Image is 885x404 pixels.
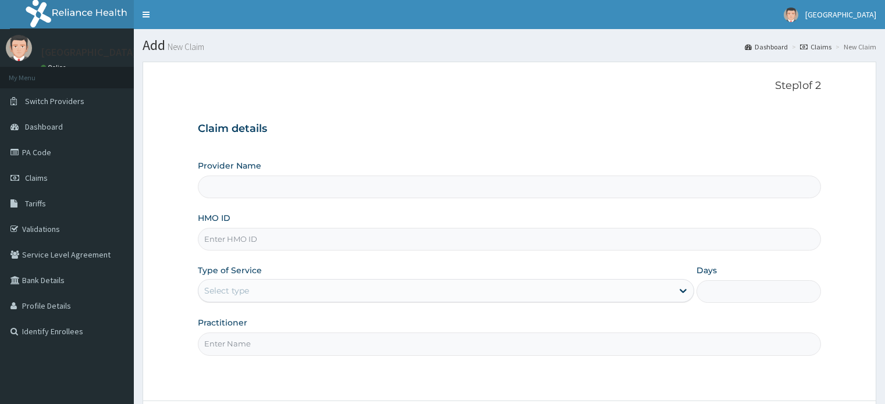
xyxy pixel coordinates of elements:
[745,42,788,52] a: Dashboard
[800,42,831,52] a: Claims
[198,317,247,328] label: Practitioner
[25,96,84,106] span: Switch Providers
[198,123,820,135] h3: Claim details
[198,80,820,92] p: Step 1 of 2
[25,121,63,132] span: Dashboard
[805,9,876,20] span: [GEOGRAPHIC_DATA]
[198,212,230,224] label: HMO ID
[143,38,876,53] h1: Add
[198,160,261,171] label: Provider Name
[198,228,820,251] input: Enter HMO ID
[198,333,820,355] input: Enter Name
[25,173,48,183] span: Claims
[41,63,69,71] a: Online
[204,285,249,296] div: Select type
[198,264,262,276] label: Type of Service
[25,198,46,209] span: Tariffs
[784,8,798,22] img: User Image
[6,35,32,61] img: User Image
[696,264,717,276] label: Days
[833,42,876,52] li: New Claim
[165,42,204,51] small: New Claim
[41,47,137,58] p: [GEOGRAPHIC_DATA]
